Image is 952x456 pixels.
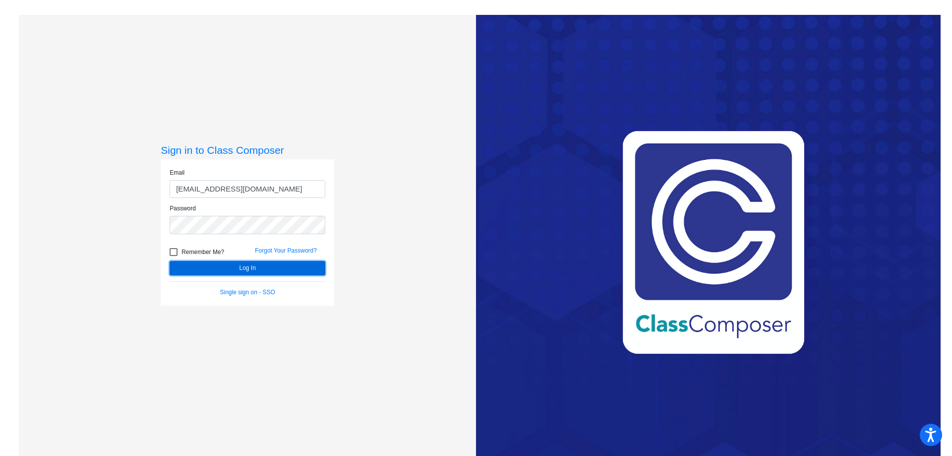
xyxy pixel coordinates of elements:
[255,247,317,254] a: Forgot Your Password?
[181,246,224,258] span: Remember Me?
[170,168,184,177] label: Email
[220,289,275,296] a: Single sign on - SSO
[170,261,325,275] button: Log In
[170,204,196,213] label: Password
[161,144,334,156] h3: Sign in to Class Composer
